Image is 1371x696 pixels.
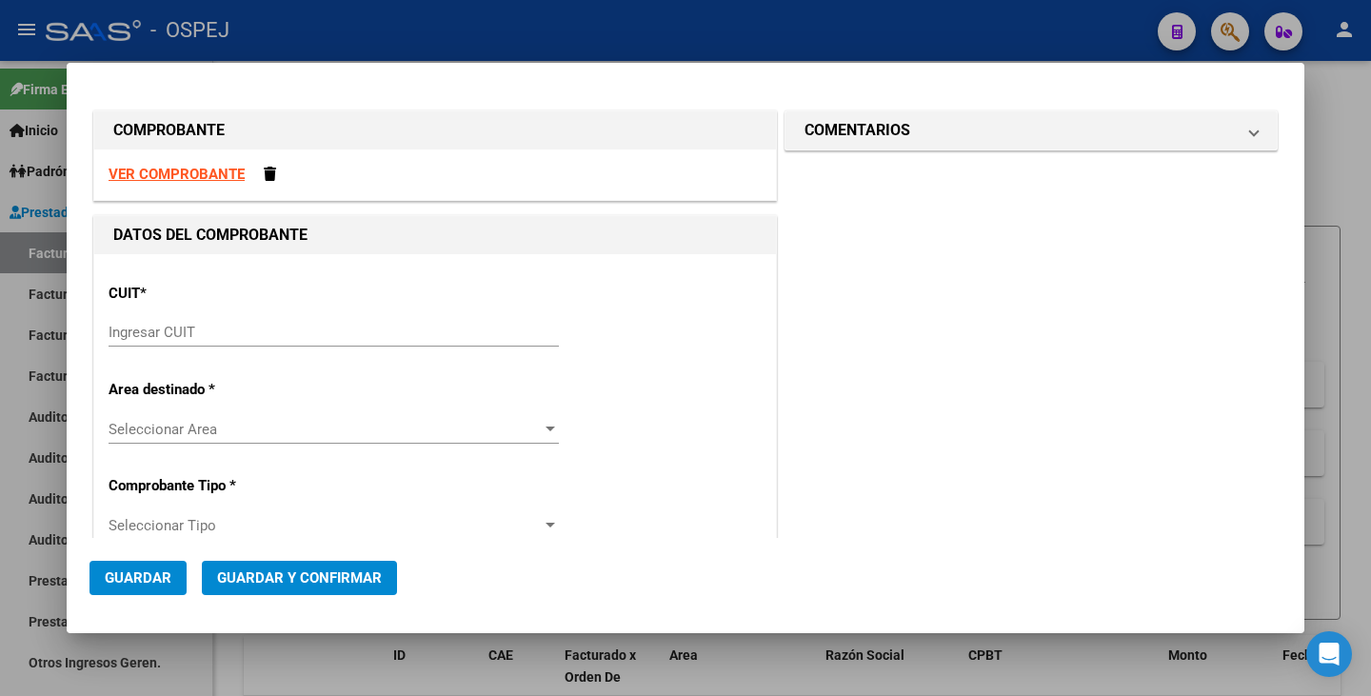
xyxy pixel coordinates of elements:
h1: COMENTARIOS [805,119,910,142]
p: CUIT [109,283,305,305]
button: Guardar [89,561,187,595]
div: Open Intercom Messenger [1306,631,1352,677]
span: Guardar [105,569,171,587]
span: Seleccionar Tipo [109,517,542,534]
strong: COMPROBANTE [113,121,225,139]
mat-expansion-panel-header: COMENTARIOS [785,111,1277,149]
p: Area destinado * [109,379,305,401]
span: Guardar y Confirmar [217,569,382,587]
span: Seleccionar Area [109,421,542,438]
a: VER COMPROBANTE [109,166,245,183]
button: Guardar y Confirmar [202,561,397,595]
strong: DATOS DEL COMPROBANTE [113,226,308,244]
p: Comprobante Tipo * [109,475,305,497]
